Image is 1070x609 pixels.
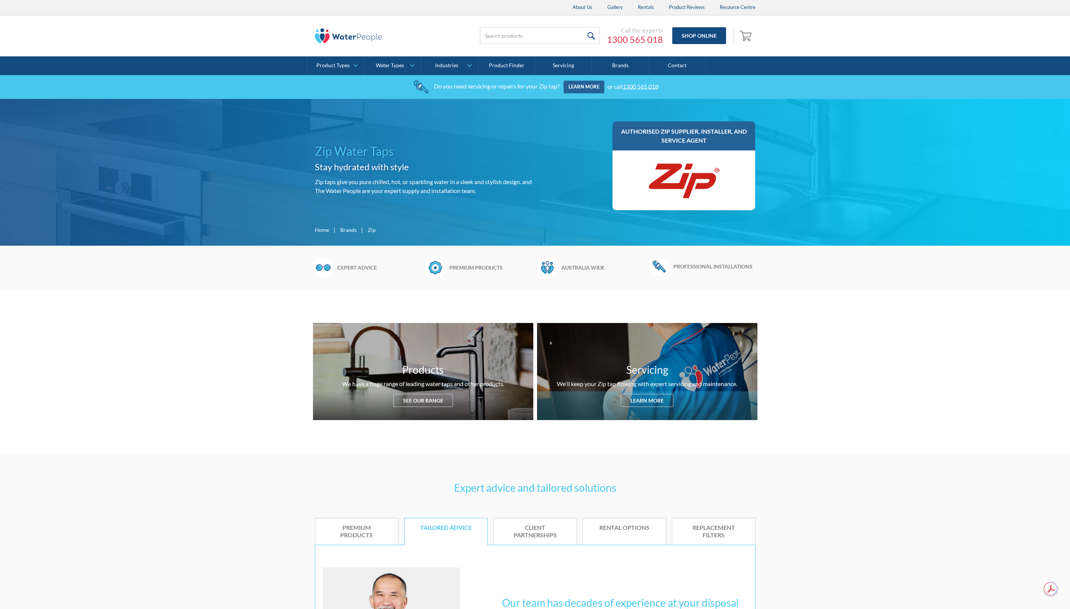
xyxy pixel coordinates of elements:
[308,56,364,75] a: Product Types
[315,480,756,495] h3: Expert advice and tailored solutions
[315,28,382,43] img: The Water People
[416,524,476,532] div: Tailored advice
[649,257,670,276] img: Wrench
[738,27,756,45] a: Open empty cart
[315,160,532,174] h2: Stay hydrated with style
[649,56,706,75] a: Contact
[607,34,663,45] a: 1300 565 018
[594,524,655,532] div: Rental options
[607,83,658,90] div: or call
[402,362,444,377] h3: Products
[376,62,404,69] div: Water Types
[535,56,592,75] a: Servicing
[505,524,565,540] div: Client partnerships
[620,127,748,145] h3: Authorised Zip supplier, installer, and service agent
[326,524,387,540] div: Premium products
[561,264,645,271] h6: Australia wide
[315,177,532,195] p: Zip taps give you pure chilled, hot, or sparkling water in a sleek and stylish design. and The Wa...
[739,29,754,41] img: shopping cart
[315,226,329,234] a: Home
[480,27,599,44] input: Search products
[342,379,504,388] div: We have a huge range of leading water taps and other products.
[537,323,757,420] a: ServicingWe'll keep your Zip tap flowing with expert servicing and maintenance.Learn more
[592,56,649,75] a: Brands
[315,142,532,160] h1: Zip Water Taps
[646,158,721,203] img: Zip
[360,225,364,234] div: |
[537,257,558,278] img: Waterpeople Symbol
[672,27,726,44] a: Shop Online
[337,264,421,271] h6: Expert advice
[421,56,478,75] a: Industries
[313,257,334,278] img: Glasses
[425,257,446,278] img: Badge
[626,362,668,377] h3: Servicing
[340,226,357,234] a: Brands
[333,225,336,234] div: |
[564,81,604,93] a: Learn more
[683,524,744,540] div: Replacement filters
[393,394,453,407] div: See our range
[623,83,658,90] a: 1300 565 018
[673,262,757,270] h6: Professional installations
[478,56,535,75] a: Product Finder
[316,62,350,69] div: Product Types
[435,62,458,69] div: Industries
[621,394,673,407] div: Learn more
[557,379,737,388] div: We'll keep your Zip tap flowing with expert servicing and maintenance.
[365,56,421,75] a: Water Types
[313,323,533,420] a: ProductsWe have a huge range of leading water taps and other products.See our range
[368,226,376,234] div: Zip
[449,264,533,271] h6: Premium products
[434,83,559,90] div: Do you need servicing or repairs for your Zip tap?
[607,27,663,34] div: Call the experts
